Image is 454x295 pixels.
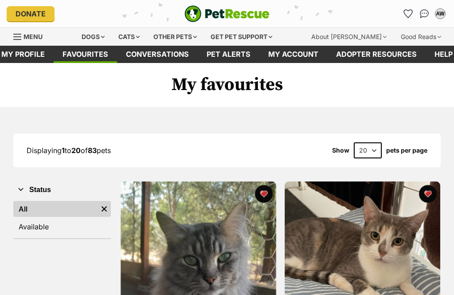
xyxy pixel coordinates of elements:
button: Status [13,184,111,196]
a: Pet alerts [198,46,259,63]
a: My account [259,46,327,63]
a: Conversations [417,7,431,21]
label: pets per page [386,147,427,154]
div: Cats [112,28,146,46]
div: AW [436,9,445,18]
a: All [13,201,98,217]
button: favourite [419,185,436,203]
div: Status [13,199,111,238]
div: Other pets [147,28,203,46]
a: Donate [7,6,55,21]
ul: Account quick links [401,7,447,21]
strong: 1 [62,146,65,155]
img: chat-41dd97257d64d25036548639549fe6c8038ab92f7586957e7f3b1b290dea8141.svg [420,9,429,18]
span: Show [332,147,349,154]
a: PetRescue [184,5,270,22]
button: My account [433,7,447,21]
span: Menu [23,33,43,40]
span: Displaying to of pets [27,146,111,155]
a: Favourites [54,46,117,63]
a: Favourites [401,7,415,21]
img: logo-e224e6f780fb5917bec1dbf3a21bbac754714ae5b6737aabdf751b685950b380.svg [184,5,270,22]
div: About [PERSON_NAME] [305,28,393,46]
button: favourite [255,185,273,203]
strong: 20 [71,146,81,155]
div: Good Reads [395,28,447,46]
a: Adopter resources [327,46,426,63]
div: Dogs [75,28,111,46]
div: Get pet support [204,28,278,46]
a: Available [13,219,111,235]
a: Menu [13,28,49,44]
strong: 83 [88,146,97,155]
a: Remove filter [98,201,111,217]
a: conversations [117,46,198,63]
